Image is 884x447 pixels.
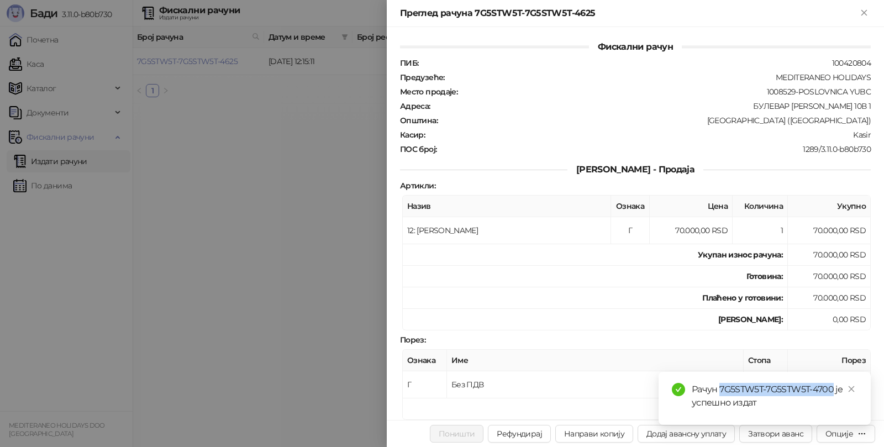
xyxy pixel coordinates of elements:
td: 70.000,00 RSD [650,217,733,244]
td: 0,00% [744,371,788,398]
strong: Плаћено у готовини: [702,293,783,303]
div: БУЛЕВАР [PERSON_NAME] 10В 1 [432,101,872,111]
button: Close [857,7,871,20]
strong: Место продаје : [400,87,457,97]
div: MEDITERANEO HOLIDAYS [446,72,872,82]
th: Ознака [403,350,447,371]
td: Г [611,217,650,244]
td: 1 [733,217,788,244]
div: 1008529-POSLOVNICA YUBC [459,87,872,97]
strong: Општина : [400,115,438,125]
strong: Касир : [400,130,425,140]
div: [GEOGRAPHIC_DATA] ([GEOGRAPHIC_DATA]) [439,115,872,125]
strong: Адреса : [400,101,430,111]
span: check-circle [672,383,685,396]
strong: ПИБ : [400,58,418,68]
div: Преглед рачуна 7G5STW5T-7G5STW5T-4625 [400,7,857,20]
span: Фискални рачун [589,41,682,52]
strong: [PERSON_NAME]: [718,314,783,324]
td: Г [403,371,447,398]
div: Опције [825,429,853,439]
strong: Артикли : [400,181,435,191]
button: Затвори аванс [739,425,812,443]
div: Kasir [426,130,872,140]
td: 0,00 RSD [788,309,871,330]
td: 70.000,00 RSD [788,244,871,266]
span: [PERSON_NAME] - Продаја [567,164,703,175]
th: Порез [788,350,871,371]
td: 70.000,00 RSD [788,287,871,309]
strong: Предузеће : [400,72,445,82]
button: Опције [817,425,875,443]
strong: ПОС број : [400,144,436,154]
th: Назив [403,196,611,217]
span: close [848,385,855,393]
strong: Готовина : [746,271,783,281]
th: Количина [733,196,788,217]
span: Направи копију [564,429,624,439]
button: Поништи [430,425,484,443]
td: 12: [PERSON_NAME] [403,217,611,244]
th: Име [447,350,744,371]
td: 0,00 RSD [788,371,871,398]
td: Без ПДВ [447,371,744,398]
th: Ознака [611,196,650,217]
td: 70.000,00 RSD [788,217,871,244]
th: Цена [650,196,733,217]
button: Додај авансну уплату [638,425,735,443]
td: 70.000,00 RSD [788,266,871,287]
th: Стопа [744,350,788,371]
a: Close [845,383,857,395]
div: 1289/3.11.0-b80b730 [438,144,872,154]
div: Рачун 7G5STW5T-7G5STW5T-4700 је успешно издат [692,383,857,409]
button: Рефундирај [488,425,551,443]
th: Укупно [788,196,871,217]
div: 100420804 [419,58,872,68]
strong: Порез : [400,335,425,345]
button: Направи копију [555,425,633,443]
strong: Укупан износ рачуна : [698,250,783,260]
